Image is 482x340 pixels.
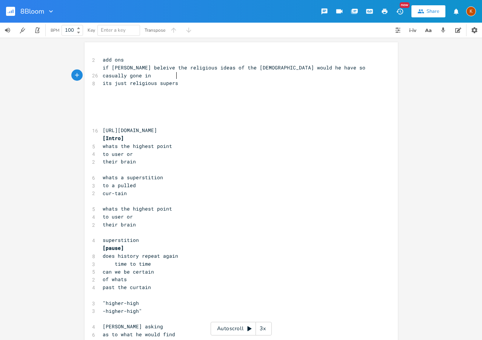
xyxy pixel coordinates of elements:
span: to user or [103,213,133,220]
span: their brain [103,158,136,165]
span: its just religious supers [103,80,178,86]
span: whats a superstition [103,174,163,181]
span: cur-tain [103,190,127,197]
button: New [392,5,407,18]
span: time to time [103,260,151,267]
button: K [466,3,476,20]
span: [PERSON_NAME] asking [103,323,163,330]
span: -higher-high" [103,308,142,314]
span: does history repeat again [103,252,178,259]
span: of whats [103,276,127,283]
span: add ons [103,56,124,63]
div: New [400,2,410,8]
span: [Intro] [103,135,124,142]
div: Kat [466,6,476,16]
span: [pause] [103,245,124,251]
span: their brain [103,221,136,228]
span: 8Bloom [20,8,44,15]
span: whats the highest point [103,205,172,212]
button: Share [411,5,445,17]
div: Transpose [145,28,165,32]
div: 3x [256,322,269,335]
span: if [PERSON_NAME] beleive the religious ideas of the [DEMOGRAPHIC_DATA] would he have so casually ... [103,64,368,79]
div: Autoscroll [211,322,272,335]
span: to user or [103,151,133,157]
span: as to what he would find [103,331,175,338]
div: BPM [51,28,59,32]
span: can we be certain [103,268,154,275]
span: whats the highest point [103,143,172,149]
span: superstition [103,237,139,243]
div: Key [88,28,95,32]
span: to a pulled [103,182,136,189]
span: Enter a key [101,27,126,34]
span: "higher-high [103,300,139,306]
div: Share [427,8,439,15]
span: past the curtain [103,284,151,291]
span: [URL][DOMAIN_NAME] [103,127,157,134]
